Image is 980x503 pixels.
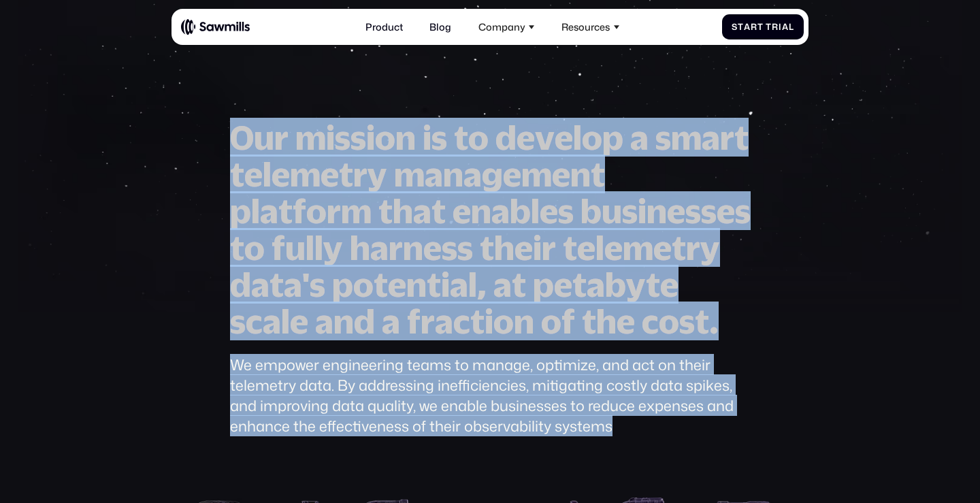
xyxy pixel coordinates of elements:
[533,229,542,266] span: i
[230,355,751,437] div: We empower engineering teams to manage, optimize, and act on their telemetry data. By addressing ...
[602,119,623,156] span: p
[591,156,605,193] span: t
[315,303,333,340] span: a
[367,156,387,193] span: y
[667,193,685,229] span: e
[274,119,289,156] span: r
[339,156,353,193] span: t
[782,22,789,32] span: a
[468,266,477,303] span: l
[425,156,443,193] span: a
[653,229,672,266] span: e
[512,266,526,303] span: t
[686,229,700,266] span: r
[604,229,623,266] span: e
[269,266,284,303] span: t
[285,229,306,266] span: u
[647,193,667,229] span: n
[260,193,278,229] span: a
[572,266,587,303] span: t
[493,266,512,303] span: a
[468,119,489,156] span: o
[326,119,335,156] span: i
[514,303,534,340] span: n
[744,22,751,32] span: a
[595,229,604,266] span: l
[314,229,323,266] span: l
[477,266,487,303] span: ,
[570,156,591,193] span: n
[552,156,570,193] span: e
[406,266,427,303] span: n
[230,229,244,266] span: t
[395,119,416,156] span: n
[722,14,804,39] a: StartTrial
[485,303,493,340] span: i
[230,193,251,229] span: p
[751,22,757,32] span: r
[533,266,554,303] span: p
[388,266,406,303] span: e
[630,119,649,156] span: a
[393,193,413,229] span: h
[646,266,660,303] span: t
[353,156,367,193] span: r
[602,193,622,229] span: u
[471,193,491,229] span: n
[341,193,372,229] span: m
[332,266,353,303] span: p
[251,193,260,229] span: l
[541,303,561,340] span: o
[685,193,701,229] span: s
[306,229,314,266] span: l
[480,229,494,266] span: t
[263,303,281,340] span: a
[772,22,779,32] span: r
[427,266,441,303] span: t
[626,266,646,303] span: y
[642,303,659,340] span: c
[230,119,254,156] span: O
[587,266,605,303] span: a
[655,119,671,156] span: s
[281,303,290,340] span: l
[278,193,293,229] span: t
[290,156,321,193] span: m
[244,156,263,193] span: e
[555,119,573,156] span: e
[679,303,695,340] span: s
[327,193,341,229] span: r
[672,229,686,266] span: t
[709,303,719,340] span: .
[493,303,514,340] span: o
[555,14,627,40] div: Resources
[495,119,517,156] span: d
[542,229,556,266] span: r
[582,303,596,340] span: t
[374,266,388,303] span: t
[272,156,290,193] span: e
[471,14,542,40] div: Company
[517,119,535,156] span: e
[779,22,782,32] span: i
[470,303,485,340] span: t
[702,119,720,156] span: a
[757,22,764,32] span: t
[435,303,453,340] span: a
[491,193,510,229] span: a
[732,22,738,32] span: S
[450,266,468,303] span: a
[503,156,521,193] span: e
[442,229,457,266] span: s
[246,303,263,340] span: c
[605,266,626,303] span: b
[660,266,679,303] span: e
[335,119,350,156] span: s
[561,21,610,33] div: Resources
[622,193,638,229] span: s
[457,229,473,266] span: s
[789,22,794,32] span: l
[302,266,310,303] span: '
[638,193,647,229] span: i
[394,156,425,193] span: m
